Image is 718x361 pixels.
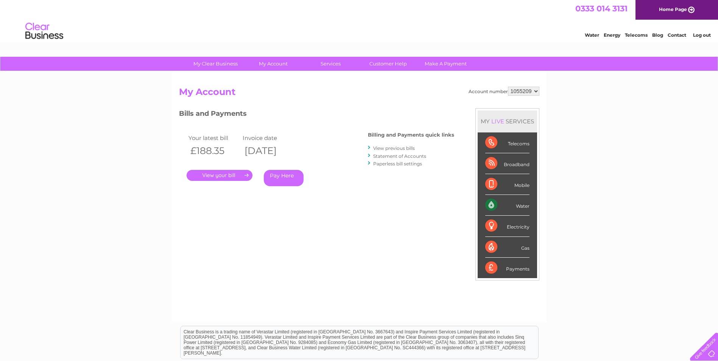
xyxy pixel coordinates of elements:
[585,32,599,38] a: Water
[575,4,628,13] a: 0333 014 3131
[242,57,304,71] a: My Account
[414,57,477,71] a: Make A Payment
[299,57,362,71] a: Services
[187,133,241,143] td: Your latest bill
[668,32,686,38] a: Contact
[187,143,241,159] th: £188.35
[187,170,252,181] a: .
[485,132,530,153] div: Telecoms
[241,133,295,143] td: Invoice date
[652,32,663,38] a: Blog
[625,32,648,38] a: Telecoms
[485,174,530,195] div: Mobile
[368,132,454,138] h4: Billing and Payments quick links
[485,153,530,174] div: Broadband
[264,170,304,186] a: Pay Here
[181,4,538,37] div: Clear Business is a trading name of Verastar Limited (registered in [GEOGRAPHIC_DATA] No. 3667643...
[184,57,247,71] a: My Clear Business
[490,118,506,125] div: LIVE
[241,143,295,159] th: [DATE]
[478,110,537,132] div: MY SERVICES
[25,20,64,43] img: logo.png
[485,216,530,237] div: Electricity
[179,108,454,121] h3: Bills and Payments
[485,195,530,216] div: Water
[373,161,422,166] a: Paperless bill settings
[373,145,415,151] a: View previous bills
[604,32,620,38] a: Energy
[357,57,419,71] a: Customer Help
[469,87,539,96] div: Account number
[485,237,530,258] div: Gas
[485,258,530,278] div: Payments
[693,32,711,38] a: Log out
[373,153,426,159] a: Statement of Accounts
[179,87,539,101] h2: My Account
